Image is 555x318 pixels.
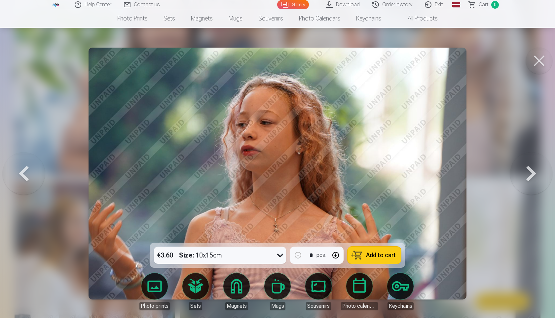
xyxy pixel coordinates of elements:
[356,15,381,22] font: Keychains
[109,9,156,28] a: Photo prints
[157,251,173,259] font: €3.60
[221,9,250,28] a: Mugs
[156,9,183,28] a: Sets
[196,251,222,259] font: 10x15cm
[316,252,326,258] font: pcs.
[177,273,214,310] a: Sets
[382,273,419,310] a: Keychains
[336,1,360,8] font: Download
[218,273,255,310] a: Magnets
[348,247,401,264] button: Add to cart
[258,15,283,22] font: Souvenirs
[408,15,438,22] font: All products
[291,9,348,28] a: Photo calendars
[382,1,412,8] font: Order history
[250,9,291,28] a: Souvenirs
[259,273,296,310] a: Mugs
[229,15,242,22] font: Mugs
[85,1,111,8] font: Help Center
[299,15,340,22] font: Photo calendars
[190,303,201,309] font: Sets
[342,303,380,309] font: Photo calendars
[191,15,213,22] font: Magnets
[292,2,305,7] font: Gallery
[52,3,59,7] img: /fa1
[307,303,330,309] font: Souvenirs
[141,303,168,309] font: Photo prints
[435,1,443,8] font: Exit
[134,1,160,8] font: Contact us
[389,9,446,28] a: All products
[164,15,175,22] font: Sets
[136,273,173,310] a: Photo prints
[300,273,337,310] a: Souvenirs
[271,303,284,309] font: Mugs
[179,251,193,259] font: Size
[389,303,412,309] font: Keychains
[366,252,396,258] font: Add to cart
[348,9,389,28] a: Keychains
[494,2,497,7] font: 0
[341,273,378,310] a: Photo calendars
[193,251,194,259] font: :
[479,1,489,8] font: Cart
[183,9,221,28] a: Magnets
[227,303,247,309] font: Magnets
[117,15,148,22] font: Photo prints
